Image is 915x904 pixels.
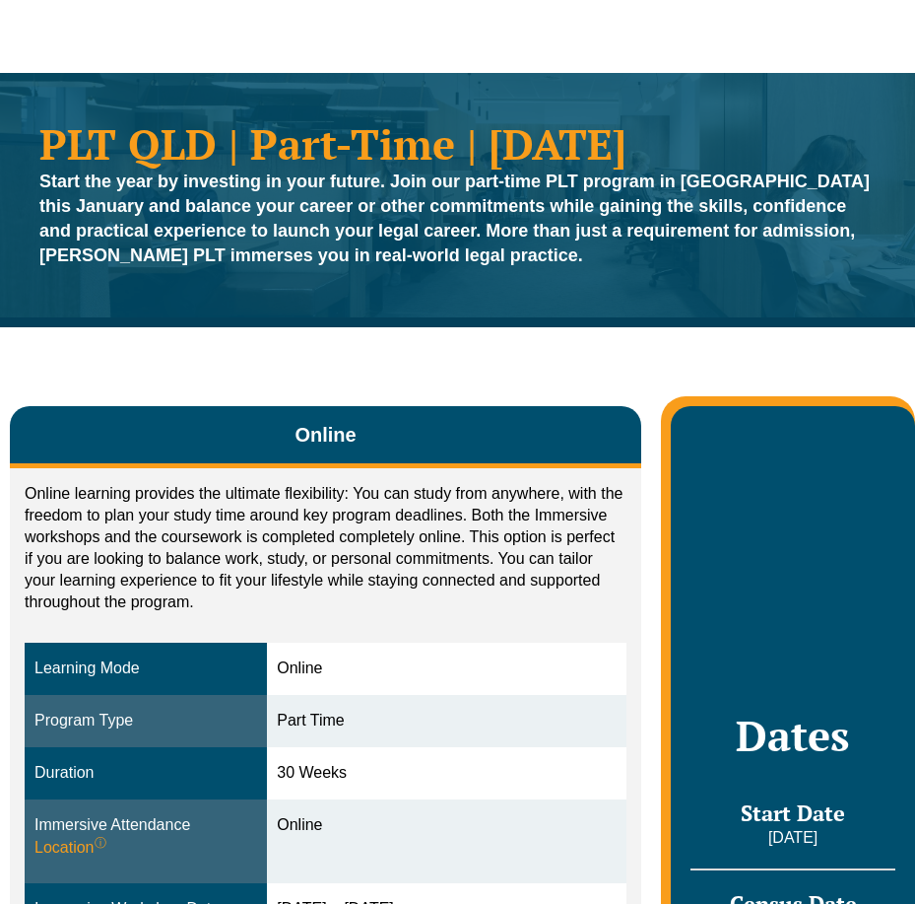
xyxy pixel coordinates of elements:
[277,658,617,680] div: Online
[741,799,845,827] span: Start Date
[294,421,356,449] span: Online
[34,837,106,860] span: Location
[277,762,617,785] div: 30 Weeks
[690,827,895,849] p: [DATE]
[39,122,876,165] h1: PLT QLD | Part-Time | [DATE]
[34,814,257,860] div: Immersive Attendance
[34,762,257,785] div: Duration
[277,814,617,837] div: Online
[34,658,257,680] div: Learning Mode
[277,710,617,732] div: Part Time
[34,710,257,732] div: Program Type
[690,711,895,760] h2: Dates
[39,172,870,265] strong: Start the year by investing in your future. Join our part-time PLT program in [GEOGRAPHIC_DATA] t...
[95,836,106,850] sup: ⓘ
[25,483,626,613] p: Online learning provides the ultimate flexibility: You can study from anywhere, with the freedom ...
